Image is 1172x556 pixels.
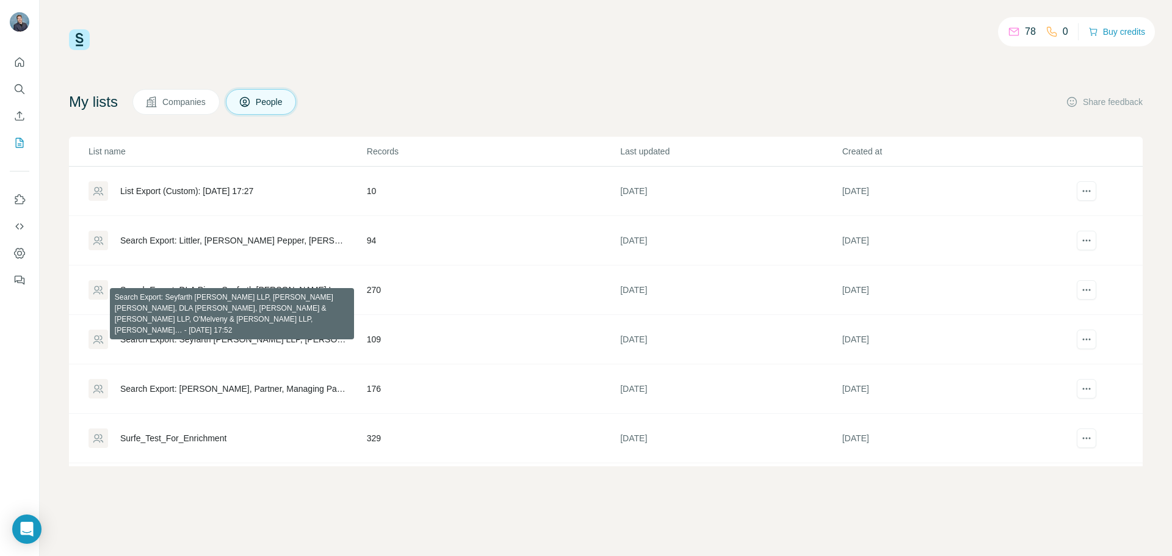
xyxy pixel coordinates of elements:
[842,145,1063,157] p: Created at
[367,145,619,157] p: Records
[842,167,1063,216] td: [DATE]
[842,315,1063,364] td: [DATE]
[162,96,207,108] span: Companies
[69,92,118,112] h4: My lists
[366,414,620,463] td: 329
[1063,24,1068,39] p: 0
[620,265,841,315] td: [DATE]
[256,96,284,108] span: People
[12,514,42,544] div: Open Intercom Messenger
[620,463,841,513] td: [DATE]
[366,216,620,265] td: 94
[366,364,620,414] td: 176
[366,463,620,513] td: 100
[1088,23,1145,40] button: Buy credits
[620,145,841,157] p: Last updated
[1077,231,1096,250] button: actions
[120,383,346,395] div: Search Export: [PERSON_NAME], Partner, Managing Partner, Director of Research Development, Litiga...
[120,333,346,345] div: Search Export: Seyfarth [PERSON_NAME] LLP, [PERSON_NAME] [PERSON_NAME], DLA [PERSON_NAME], [PERSO...
[1077,280,1096,300] button: actions
[1066,96,1143,108] button: Share feedback
[842,216,1063,265] td: [DATE]
[69,29,90,50] img: Surfe Logo
[842,463,1063,513] td: [DATE]
[10,132,29,154] button: My lists
[842,414,1063,463] td: [DATE]
[10,12,29,32] img: Avatar
[366,167,620,216] td: 10
[10,189,29,211] button: Use Surfe on LinkedIn
[120,432,226,444] div: Surfe_Test_For_Enrichment
[89,145,366,157] p: List name
[620,315,841,364] td: [DATE]
[842,364,1063,414] td: [DATE]
[10,242,29,264] button: Dashboard
[10,269,29,291] button: Feedback
[1077,181,1096,201] button: actions
[842,265,1063,315] td: [DATE]
[620,216,841,265] td: [DATE]
[120,284,346,296] div: Search Export: DLA Piper, Seyfarth [PERSON_NAME] LLP, [PERSON_NAME], [PERSON_NAME] [PERSON_NAME],...
[120,185,253,197] div: List Export (Custom): [DATE] 17:27
[366,315,620,364] td: 109
[1077,379,1096,399] button: actions
[620,167,841,216] td: [DATE]
[620,414,841,463] td: [DATE]
[10,105,29,127] button: Enrich CSV
[10,215,29,237] button: Use Surfe API
[10,51,29,73] button: Quick start
[620,364,841,414] td: [DATE]
[366,265,620,315] td: 270
[1025,24,1036,39] p: 78
[10,78,29,100] button: Search
[1077,428,1096,448] button: actions
[120,234,346,247] div: Search Export: Littler, [PERSON_NAME] Pepper, [PERSON_NAME] [PERSON_NAME], [PERSON_NAME] [PERSON_...
[1077,330,1096,349] button: actions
